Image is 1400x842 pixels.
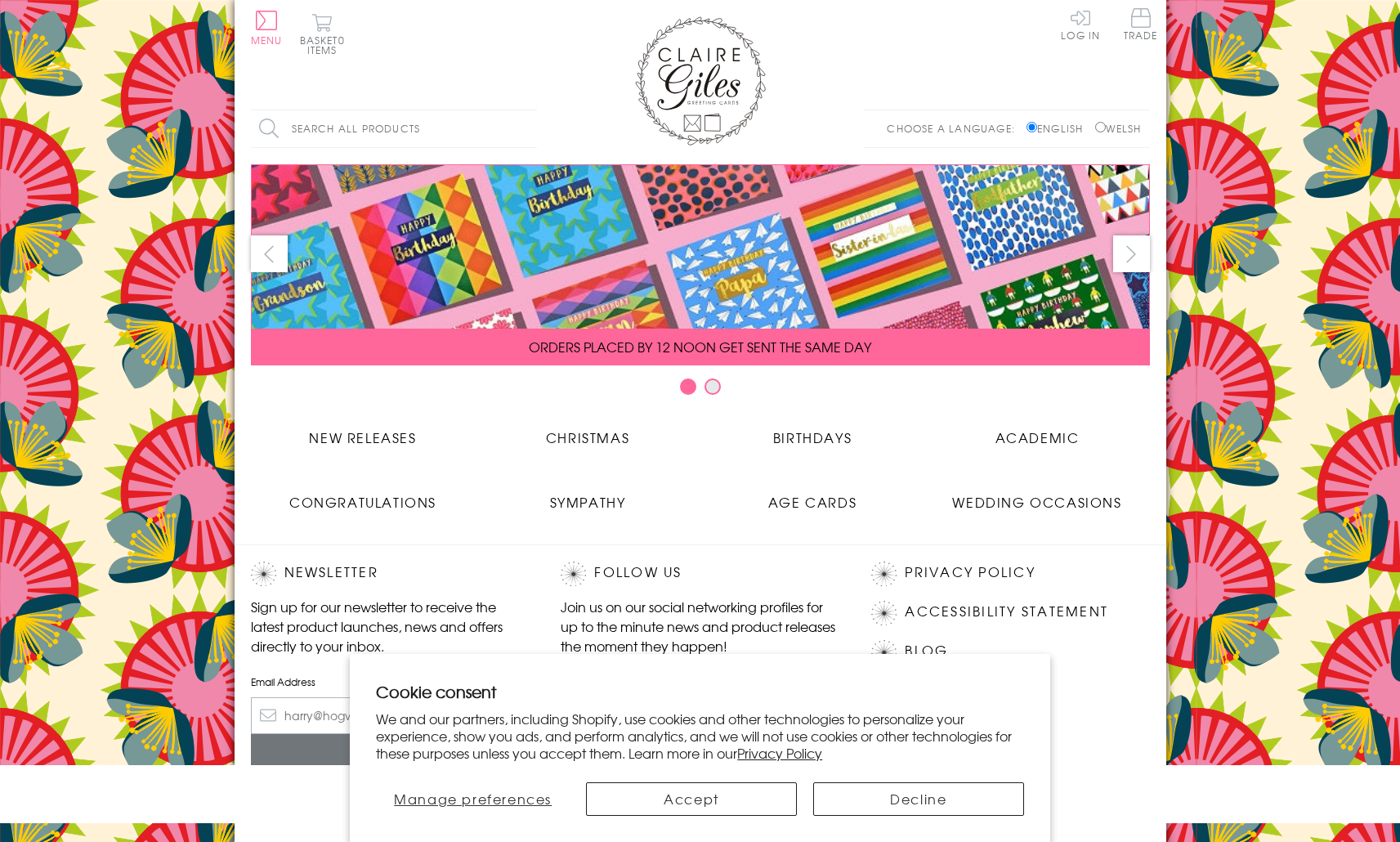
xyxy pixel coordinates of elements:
[251,480,476,512] a: Congratulations
[376,782,570,816] button: Manage preferences
[813,782,1024,816] button: Decline
[289,492,436,512] span: Congratulations
[887,121,1023,136] p: Choose a language:
[251,235,288,272] button: prev
[251,697,529,734] input: harry@hogwarts.edu
[586,782,797,816] button: Accept
[476,415,700,447] a: Christmas
[476,480,700,512] a: Sympathy
[905,562,1035,584] a: Privacy Policy
[905,601,1108,623] a: Accessibility Statement
[251,110,537,147] input: Search all products
[251,378,1150,403] div: Carousel Pagination
[309,428,416,447] span: New Releases
[529,337,871,356] span: ORDERS PLACED BY 12 NOON GET SENT THE SAME DAY
[1095,122,1106,132] input: Welsh
[251,674,529,689] label: Email Address
[700,480,925,512] a: Age Cards
[251,415,476,447] a: New Releases
[1061,8,1100,40] a: Log In
[905,640,948,662] a: Blog
[251,33,283,47] span: Menu
[546,428,629,447] span: Christmas
[251,11,283,45] button: Menu
[550,492,626,512] span: Sympathy
[925,480,1150,512] a: Wedding Occasions
[1027,121,1091,136] label: English
[561,597,839,656] p: Join us on our social networking profiles for up to the minute news and product releases the mome...
[376,680,1024,703] h2: Cookie consent
[995,428,1080,447] span: Academic
[768,492,857,512] span: Age Cards
[376,710,1024,761] p: We and our partners, including Shopify, use cookies and other technologies to personalize your ex...
[300,13,345,55] button: Basket0 items
[952,492,1121,512] span: Wedding Occasions
[251,562,529,586] h2: Newsletter
[561,562,839,586] h2: Follow Us
[1124,8,1158,40] span: Trade
[394,789,552,808] span: Manage preferences
[635,16,766,146] img: Claire Giles Greetings Cards
[1113,235,1150,272] button: next
[1095,121,1142,136] label: Welsh
[737,743,822,763] a: Privacy Policy
[307,33,345,57] span: 0 items
[1124,8,1158,43] a: Trade
[251,597,529,656] p: Sign up for our newsletter to receive the latest product launches, news and offers directly to yo...
[680,378,696,395] button: Carousel Page 1 (Current Slide)
[251,734,529,771] input: Subscribe
[925,415,1150,447] a: Academic
[773,428,852,447] span: Birthdays
[521,110,537,147] input: Search
[700,415,925,447] a: Birthdays
[704,378,721,395] button: Carousel Page 2
[1027,122,1037,132] input: English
